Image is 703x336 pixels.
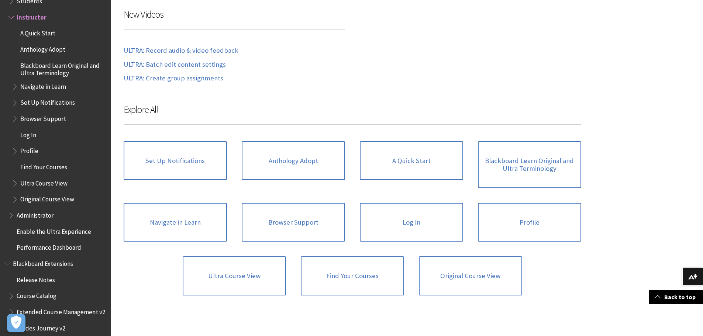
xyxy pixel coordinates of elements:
[17,225,91,235] span: Enable the Ultra Experience
[20,193,74,203] span: Original Course View
[13,257,73,267] span: Blackboard Extensions
[478,141,581,188] a: Blackboard Learn Original and Ultra Terminology
[124,203,227,242] a: Navigate in Learn
[20,112,66,122] span: Browser Support
[478,203,581,242] a: Profile
[20,97,75,107] span: Set Up Notifications
[242,203,345,242] a: Browser Support
[360,203,463,242] a: Log In
[20,161,67,171] span: Find Your Courses
[20,145,38,155] span: Profile
[17,274,55,284] span: Release Notes
[17,11,46,21] span: Instructor
[20,177,68,187] span: Ultra Course View
[360,141,463,180] a: A Quick Start
[17,242,81,252] span: Performance Dashboard
[124,141,227,180] a: Set Up Notifications
[7,314,25,332] button: Open Preferences
[419,256,522,295] a: Original Course View
[17,322,65,332] span: Grades Journey v2
[242,141,345,180] a: Anthology Adopt
[124,74,223,83] a: ULTRA: Create group assignments
[124,60,226,69] a: ULTRA: Batch edit content settings
[301,256,404,295] a: Find Your Courses
[17,306,105,316] span: Extended Course Management v2
[124,103,581,125] h3: Explore All
[17,209,54,219] span: Administrator
[183,256,286,295] a: Ultra Course View
[20,43,65,53] span: Anthology Adopt
[124,8,345,30] h3: New Videos
[20,59,106,77] span: Blackboard Learn Original and Ultra Terminology
[17,290,56,300] span: Course Catalog
[20,27,55,37] span: A Quick Start
[20,80,66,90] span: Navigate in Learn
[649,290,703,304] a: Back to top
[20,129,36,139] span: Log In
[124,46,238,55] a: ULTRA: Record audio & video feedback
